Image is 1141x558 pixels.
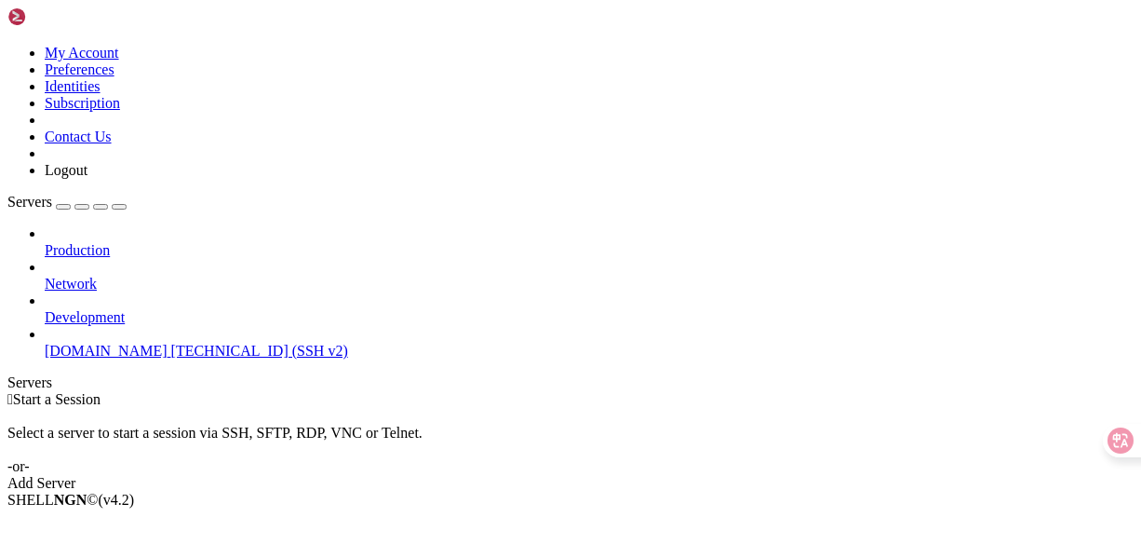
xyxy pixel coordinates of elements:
li: Network [45,259,1134,293]
a: Identities [45,78,101,94]
div: Servers [7,374,1134,391]
span: [DOMAIN_NAME] [45,343,168,359]
a: [DOMAIN_NAME] [TECHNICAL_ID] (SSH v2) [45,343,1134,360]
a: Contact Us [45,129,112,144]
div: Add Server [7,475,1134,492]
span:  [7,391,13,407]
a: Network [45,276,1134,293]
li: Production [45,225,1134,259]
span: Production [45,242,110,258]
b: NGN [54,492,87,508]
div: Select a server to start a session via SSH, SFTP, RDP, VNC or Telnet. -or- [7,408,1134,475]
span: Development [45,309,125,325]
span: [TECHNICAL_ID] (SSH v2) [171,343,348,359]
span: Start a Session [13,391,101,407]
span: Servers [7,194,52,210]
img: Shellngn [7,7,114,26]
a: Subscription [45,95,120,111]
a: Servers [7,194,127,210]
a: Logout [45,162,87,178]
a: Production [45,242,1134,259]
a: Development [45,309,1134,326]
span: Network [45,276,97,292]
li: [DOMAIN_NAME] [TECHNICAL_ID] (SSH v2) [45,326,1134,360]
span: SHELL © [7,492,134,508]
a: My Account [45,45,119,61]
span: 4.2.0 [99,492,135,508]
li: Development [45,293,1134,326]
a: Preferences [45,61,114,77]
